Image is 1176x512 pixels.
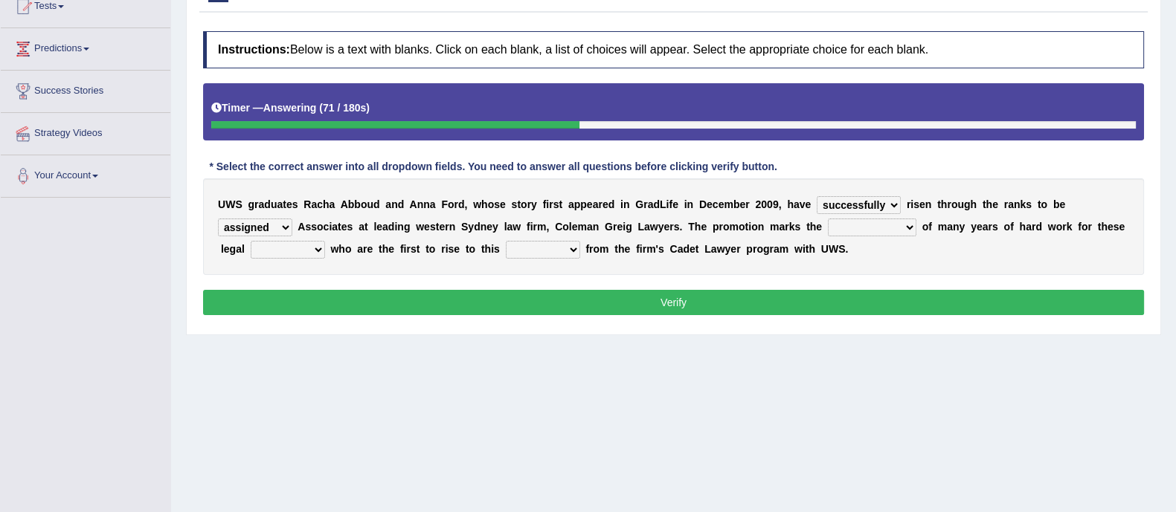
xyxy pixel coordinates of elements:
b: s [674,221,680,233]
b: r [613,221,617,233]
b: w [1048,221,1056,233]
b: a [311,198,317,210]
b: i [748,221,751,233]
b: t [1038,198,1041,210]
b: l [569,221,572,233]
b: d [683,243,690,255]
b: h [618,243,625,255]
b: e [707,198,713,210]
b: e [739,198,745,210]
a: Your Account [1,155,170,192]
b: e [424,221,430,233]
b: h [810,221,817,233]
b: m [780,243,788,255]
b: y [468,221,474,233]
b: m [600,243,608,255]
b: o [488,198,495,210]
b: t [379,243,382,255]
b: t [466,243,469,255]
b: e [663,221,669,233]
b: c [324,221,330,233]
b: l [221,243,224,255]
b: s [411,243,417,255]
b: r [753,243,756,255]
b: ' [656,243,658,255]
b: e [367,243,373,255]
b: a [1008,198,1014,210]
h5: Timer — [211,103,370,114]
b: r [769,243,773,255]
b: h [787,198,794,210]
b: l [242,243,245,255]
b: a [1026,221,1032,233]
a: Strategy Videos [1,113,170,150]
b: i [491,243,494,255]
b: d [1035,221,1042,233]
b: v [800,198,806,210]
b: e [919,198,925,210]
b: h [1101,221,1108,233]
b: y [658,221,664,233]
b: h [338,243,345,255]
b: r [589,243,593,255]
b: 0 [761,198,767,210]
b: e [376,221,382,233]
b: u [367,198,373,210]
b: r [533,221,536,233]
b: a [236,243,242,255]
b: r [719,221,722,233]
b: o [429,243,436,255]
b: w [794,243,803,255]
b: m [537,221,546,233]
b: a [258,198,264,210]
b: e [341,221,347,233]
b: s [992,221,998,233]
b: m [646,243,655,255]
b: s [494,243,500,255]
a: Predictions [1,28,170,65]
b: , [464,198,467,210]
b: r [947,198,951,210]
b: a [332,221,338,233]
b: e [572,221,578,233]
b: o [562,221,569,233]
b: 0 [767,198,773,210]
b: i [394,221,397,233]
b: s [311,221,317,233]
b: s [553,198,559,210]
b: t [436,221,440,233]
b: t [1098,221,1102,233]
b: f [669,198,672,210]
b: i [446,243,449,255]
b: f [1078,221,1082,233]
b: r [445,221,449,233]
b: e [617,221,623,233]
b: o [317,221,324,233]
b: o [1041,198,1047,210]
b: r [1004,198,1008,210]
b: a [593,198,599,210]
b: s [347,221,353,233]
b: s [913,198,919,210]
b: R [303,198,311,210]
b: r [745,198,749,210]
b: n [397,221,404,233]
b: d [474,221,481,233]
b: r [527,198,531,210]
b: a [644,221,650,233]
b: a [359,221,364,233]
b: t [517,198,521,210]
b: m [770,221,779,233]
b: n [593,221,600,233]
b: h [941,198,948,210]
b: g [763,243,770,255]
b: e [730,243,736,255]
b: e [690,243,695,255]
b: h [970,198,977,210]
b: r [643,198,647,210]
b: n [423,198,430,210]
b: d [264,198,271,210]
b: r [988,221,992,233]
b: h [809,243,815,255]
b: r [454,198,457,210]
